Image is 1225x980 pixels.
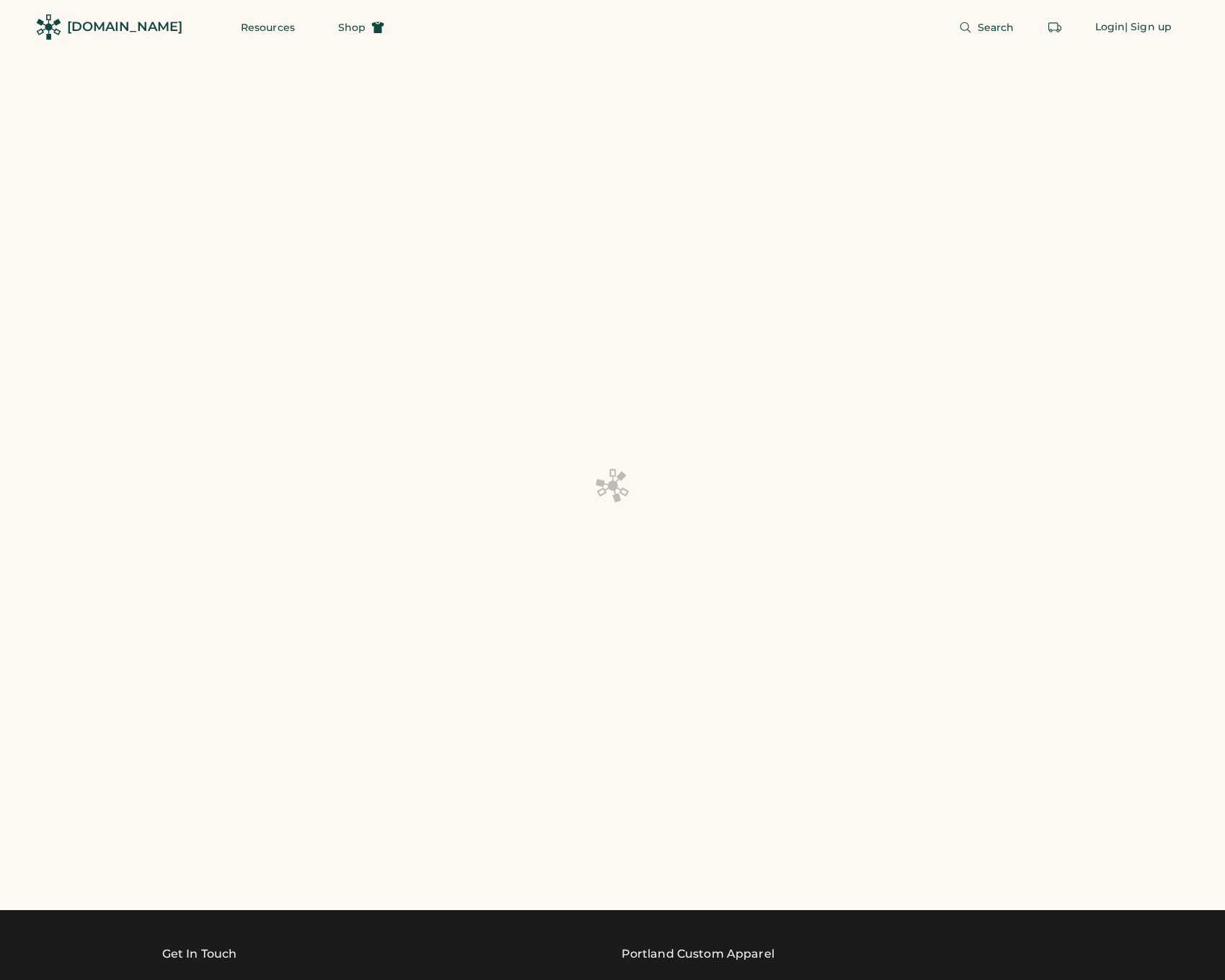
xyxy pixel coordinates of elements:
[596,468,630,504] img: Platens-Black-Loader-Spin-rich%20black.webp
[338,22,366,32] span: Shop
[224,13,312,42] button: Resources
[942,13,1032,42] button: Search
[1125,20,1172,35] div: | Sign up
[1040,13,1069,42] button: Retrieve an order
[978,22,1014,32] span: Search
[321,13,402,42] button: Shop
[36,14,61,40] img: Rendered Logo - Screens
[67,18,182,36] div: [DOMAIN_NAME]
[1095,20,1126,35] div: Login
